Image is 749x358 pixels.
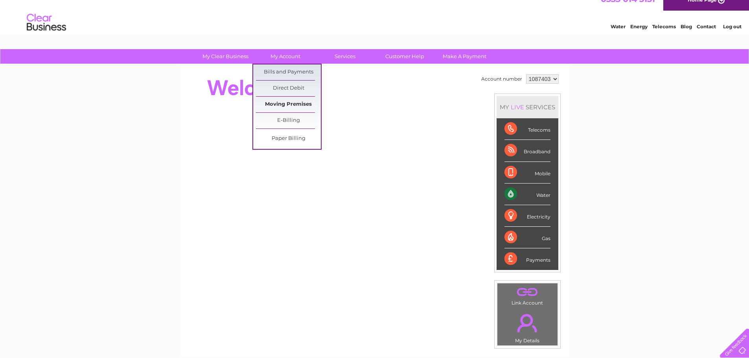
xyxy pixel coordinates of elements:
a: E-Billing [256,113,321,129]
div: LIVE [509,103,526,111]
td: Link Account [497,283,558,308]
div: Water [504,184,550,205]
td: Account number [479,72,524,86]
div: Mobile [504,162,550,184]
a: . [499,285,556,299]
td: My Details [497,307,558,346]
a: Bills and Payments [256,64,321,80]
div: Payments [504,248,550,270]
a: Paper Billing [256,131,321,147]
div: Broadband [504,140,550,162]
a: Energy [630,33,648,39]
a: Services [313,49,377,64]
div: Telecoms [504,118,550,140]
a: Blog [681,33,692,39]
div: MY SERVICES [497,96,558,118]
a: 0333 014 3131 [601,4,655,14]
a: Log out [723,33,742,39]
a: Telecoms [652,33,676,39]
a: Water [611,33,626,39]
a: . [499,309,556,337]
div: Clear Business is a trading name of Verastar Limited (registered in [GEOGRAPHIC_DATA] No. 3667643... [189,4,561,38]
a: Make A Payment [432,49,497,64]
a: Customer Help [372,49,437,64]
a: Contact [697,33,716,39]
img: logo.png [26,20,66,44]
div: Gas [504,227,550,248]
a: Direct Debit [256,81,321,96]
div: Electricity [504,205,550,227]
a: My Clear Business [193,49,258,64]
a: Moving Premises [256,97,321,112]
a: My Account [253,49,318,64]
